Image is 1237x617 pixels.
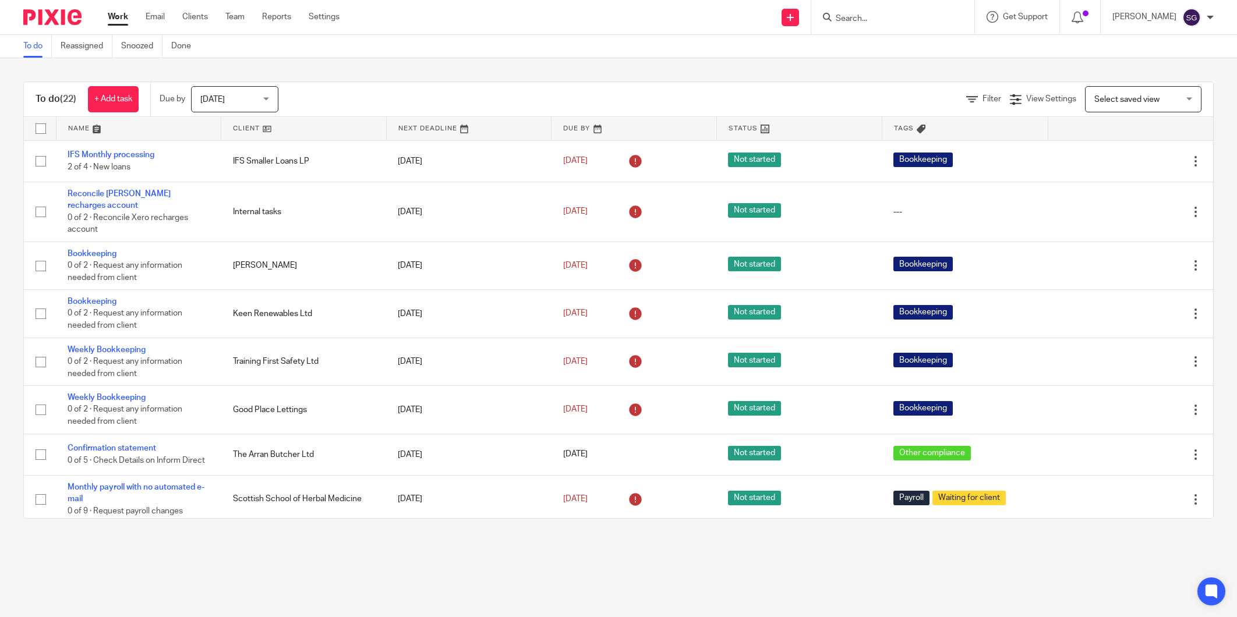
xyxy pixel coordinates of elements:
span: 2 of 4 · New loans [68,163,130,171]
div: --- [893,206,1036,218]
a: Done [171,35,200,58]
td: [DATE] [386,338,552,385]
td: [PERSON_NAME] [221,242,387,289]
span: Waiting for client [932,491,1006,505]
td: [DATE] [386,476,552,523]
span: [DATE] [563,357,588,366]
td: [DATE] [386,434,552,475]
a: Team [225,11,245,23]
a: Settings [309,11,340,23]
span: Not started [728,446,781,460]
span: Not started [728,305,781,320]
td: Good Place Lettings [221,386,387,434]
td: [DATE] [386,290,552,338]
td: [DATE] [386,182,552,242]
span: 0 of 2 · Request any information needed from client [68,310,182,330]
span: 0 of 5 · Check Details on Inform Direct [68,456,205,464]
span: Bookkeeping [893,353,953,367]
span: 0 of 2 · Request any information needed from client [68,406,182,426]
a: Reports [262,11,291,23]
a: Bookkeeping [68,250,116,258]
img: svg%3E [1182,8,1201,27]
span: [DATE] [563,310,588,318]
td: [DATE] [386,242,552,289]
span: (22) [60,94,76,104]
a: Reconcile [PERSON_NAME] recharges account [68,190,171,210]
td: Scottish School of Herbal Medicine [221,476,387,523]
span: Bookkeeping [893,401,953,416]
a: Weekly Bookkeeping [68,346,146,354]
a: IFS Monthly processing [68,151,154,159]
span: Not started [728,153,781,167]
p: [PERSON_NAME] [1112,11,1176,23]
a: + Add task [88,86,139,112]
span: Filter [982,95,1001,103]
a: Email [146,11,165,23]
span: [DATE] [563,208,588,216]
a: Work [108,11,128,23]
td: The Arran Butcher Ltd [221,434,387,475]
span: Bookkeeping [893,257,953,271]
td: [DATE] [386,386,552,434]
span: Payroll [893,491,929,505]
span: Bookkeeping [893,153,953,167]
span: Not started [728,491,781,505]
span: Not started [728,353,781,367]
span: Not started [728,257,781,271]
span: 0 of 2 · Request any information needed from client [68,357,182,378]
span: [DATE] [563,261,588,270]
a: Reassigned [61,35,112,58]
span: Bookkeeping [893,305,953,320]
p: Due by [160,93,185,105]
span: [DATE] [563,406,588,414]
a: Snoozed [121,35,162,58]
a: Bookkeeping [68,297,116,306]
span: 0 of 2 · Reconcile Xero recharges account [68,214,188,234]
span: Not started [728,401,781,416]
td: Training First Safety Ltd [221,338,387,385]
img: Pixie [23,9,82,25]
span: 0 of 2 · Request any information needed from client [68,261,182,282]
a: Clients [182,11,208,23]
td: [DATE] [386,140,552,182]
td: IFS Smaller Loans LP [221,140,387,182]
input: Search [835,14,939,24]
span: Select saved view [1094,95,1160,104]
a: Monthly payroll with no automated e-mail [68,483,204,503]
h1: To do [36,93,76,105]
a: To do [23,35,52,58]
span: 0 of 9 · Request payroll changes [68,507,183,515]
span: [DATE] [200,95,225,104]
td: Internal tasks [221,182,387,242]
span: [DATE] [563,157,588,165]
span: [DATE] [563,495,588,503]
span: Tags [894,125,914,132]
a: Confirmation statement [68,444,156,452]
td: Keen Renewables Ltd [221,290,387,338]
a: Weekly Bookkeeping [68,393,146,402]
span: View Settings [1026,95,1076,103]
span: Not started [728,203,781,218]
span: Get Support [1003,13,1048,21]
span: [DATE] [563,451,588,459]
span: Other compliance [893,446,971,460]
